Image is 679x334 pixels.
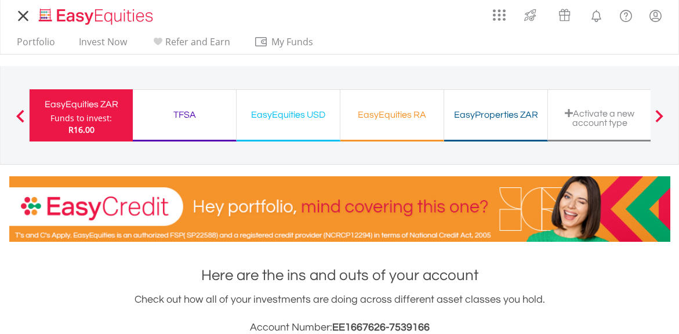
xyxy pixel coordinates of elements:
[74,36,132,54] a: Invest Now
[485,3,513,21] a: AppsGrid
[34,3,158,26] a: Home page
[451,107,540,123] div: EasyProperties ZAR
[641,3,670,28] a: My Profile
[521,6,540,24] img: thrive-v2.svg
[611,3,641,26] a: FAQ's and Support
[9,265,670,286] h1: Here are the ins and outs of your account
[332,322,430,333] span: EE1667626-7539166
[12,36,60,54] a: Portfolio
[493,9,506,21] img: grid-menu-icon.svg
[140,107,229,123] div: TFSA
[146,36,235,54] a: Refer and Earn
[68,124,95,135] span: R16.00
[547,3,582,24] a: Vouchers
[582,3,611,26] a: Notifications
[9,176,670,242] img: EasyCredit Promotion Banner
[165,35,230,48] span: Refer and Earn
[244,107,333,123] div: EasyEquities USD
[37,7,158,26] img: EasyEquities_Logo.png
[37,96,126,112] div: EasyEquities ZAR
[347,107,437,123] div: EasyEquities RA
[50,112,112,124] div: Funds to invest:
[254,34,330,49] span: My Funds
[555,6,574,24] img: vouchers-v2.svg
[555,108,644,128] div: Activate a new account type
